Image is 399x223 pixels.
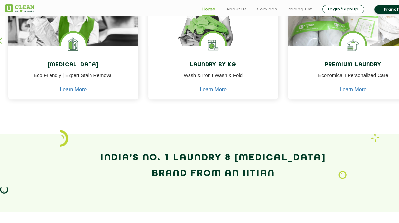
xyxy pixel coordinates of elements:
h4: [MEDICAL_DATA] [13,62,133,68]
img: Laundry Services near me [61,33,86,57]
img: Laundry wash and iron [371,134,379,142]
a: Home [202,5,216,13]
img: icon_2.png [60,130,68,147]
img: Laundry [338,171,347,179]
a: Learn More [60,87,87,93]
a: Login/Signup [322,5,364,13]
h4: Laundry by Kg [153,62,273,68]
a: Services [257,5,277,13]
a: Learn More [200,87,227,93]
img: Shoes Cleaning [341,33,365,57]
img: laundry washing machine [201,33,225,57]
a: Learn More [340,87,367,93]
img: UClean Laundry and Dry Cleaning [5,4,34,12]
a: About us [226,5,247,13]
p: Eco Friendly | Expert Stain Removal [13,72,133,86]
p: Wash & Iron I Wash & Fold [153,72,273,86]
a: Pricing List [288,5,312,13]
